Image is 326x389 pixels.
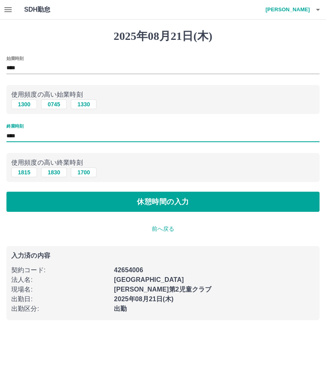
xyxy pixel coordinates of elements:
[11,275,109,285] p: 法人名 :
[11,168,37,177] button: 1815
[6,123,23,129] label: 終業時刻
[6,192,320,212] button: 休憩時間の入力
[11,304,109,314] p: 出勤区分 :
[11,265,109,275] p: 契約コード :
[11,285,109,294] p: 現場名 :
[71,99,97,109] button: 1330
[114,267,143,273] b: 42654006
[114,276,184,283] b: [GEOGRAPHIC_DATA]
[71,168,97,177] button: 1700
[41,168,67,177] button: 1830
[11,99,37,109] button: 1300
[41,99,67,109] button: 0745
[6,55,23,61] label: 始業時刻
[114,305,127,312] b: 出勤
[114,296,173,302] b: 2025年08月21日(木)
[11,90,315,99] p: 使用頻度の高い始業時刻
[11,294,109,304] p: 出勤日 :
[11,252,315,259] p: 入力済の内容
[114,286,211,293] b: [PERSON_NAME]第2児童クラブ
[11,158,315,168] p: 使用頻度の高い終業時刻
[6,225,320,233] p: 前へ戻る
[6,29,320,43] h1: 2025年08月21日(木)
